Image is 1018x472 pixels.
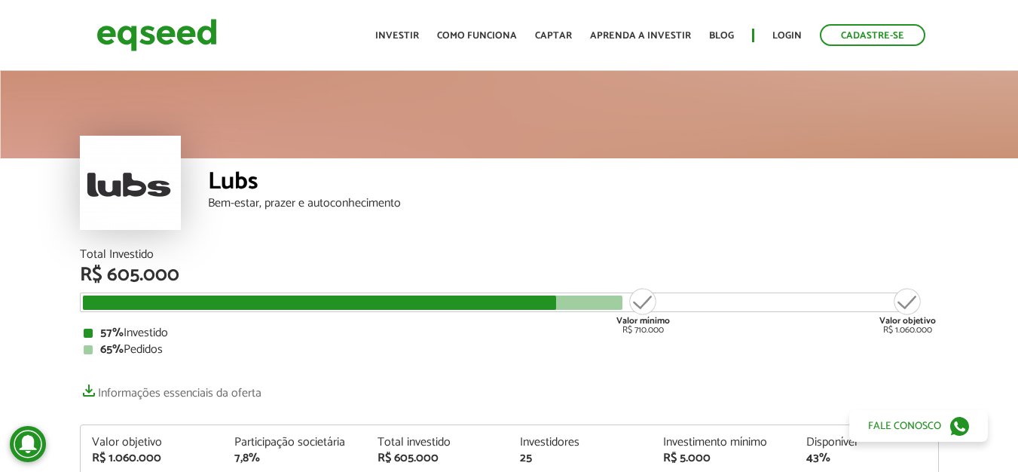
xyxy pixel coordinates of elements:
[820,24,925,46] a: Cadastre-se
[84,327,935,339] div: Investido
[234,452,355,464] div: 7,8%
[772,31,802,41] a: Login
[535,31,572,41] a: Captar
[80,265,939,285] div: R$ 605.000
[437,31,517,41] a: Como funciona
[80,249,939,261] div: Total Investido
[709,31,734,41] a: Blog
[80,379,261,400] a: Informações essenciais da oferta
[615,287,671,335] div: R$ 710.000
[616,314,670,328] strong: Valor mínimo
[100,339,124,360] strong: 65%
[849,410,988,442] a: Fale conosco
[84,344,935,356] div: Pedidos
[663,452,784,464] div: R$ 5.000
[879,287,936,335] div: R$ 1.060.000
[879,314,936,328] strong: Valor objetivo
[520,437,640,449] div: Investidores
[208,170,939,198] div: Lubs
[378,437,498,449] div: Total investido
[520,452,640,464] div: 25
[96,15,217,55] img: EqSeed
[375,31,419,41] a: Investir
[663,437,784,449] div: Investimento mínimo
[92,452,212,464] div: R$ 1.060.000
[806,452,927,464] div: 43%
[100,323,124,343] strong: 57%
[806,437,927,449] div: Disponível
[208,198,939,210] div: Bem-estar, prazer e autoconhecimento
[234,437,355,449] div: Participação societária
[590,31,691,41] a: Aprenda a investir
[92,437,212,449] div: Valor objetivo
[378,452,498,464] div: R$ 605.000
